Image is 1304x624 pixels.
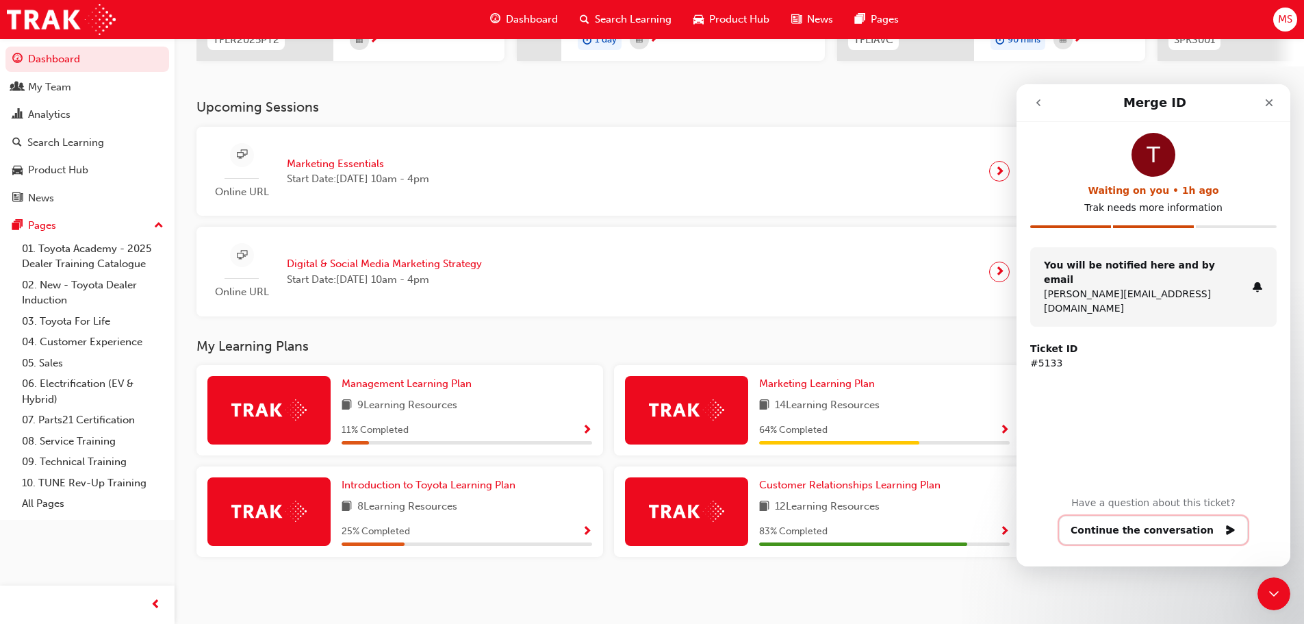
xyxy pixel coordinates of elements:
span: sessionType_ONLINE_URL-icon [237,147,247,164]
a: 01. Toyota Academy - 2025 Dealer Training Catalogue [16,238,169,275]
img: Trak [649,501,724,522]
button: Show Progress [999,523,1010,540]
span: duration-icon [583,32,592,49]
span: pages-icon [12,220,23,232]
div: News [28,190,54,206]
div: My Team [28,79,71,95]
h3: Upcoming Sessions [196,99,1021,115]
iframe: Intercom live chat [1017,84,1290,566]
a: Online URLMarketing EssentialsStart Date:[DATE] 10am - 4pm [207,138,1010,205]
span: News [807,12,833,27]
button: DashboardMy TeamAnalyticsSearch LearningProduct HubNews [5,44,169,213]
span: chart-icon [12,109,23,121]
span: calendar-icon [356,32,363,49]
a: 04. Customer Experience [16,332,169,353]
a: 10. TUNE Rev-Up Training [16,473,169,494]
span: guage-icon [490,11,500,28]
span: Marketing Learning Plan [759,377,875,390]
a: News [5,186,169,211]
span: car-icon [693,11,704,28]
span: TFLR2025PT2 [213,32,279,48]
button: Pages [5,213,169,238]
span: 14 Learning Resources [775,397,880,414]
span: Management Learning Plan [342,377,472,390]
span: 90 mins [1008,32,1040,48]
span: next-icon [995,262,1005,282]
a: Marketing Learning Plan [759,376,880,392]
a: Search Learning [5,130,169,155]
span: people-icon [12,82,23,94]
a: Introduction to Toyota Learning Plan [342,477,521,493]
a: pages-iconPages [844,5,910,34]
h3: My Learning Plans [196,338,1021,354]
span: SPK3001 [1174,32,1215,48]
span: sessionType_ONLINE_URL-icon [237,247,247,264]
span: Start Date: [DATE] 10am - 4pm [287,171,429,187]
span: Marketing Essentials [287,156,429,172]
span: book-icon [342,499,352,516]
span: car-icon [12,164,23,177]
a: 03. Toyota For Life [16,311,169,332]
iframe: Intercom live chat [1257,577,1290,610]
a: Analytics [5,102,169,127]
span: Pages [871,12,899,27]
span: TFLIAVC [854,32,893,48]
button: MS [1273,8,1297,32]
span: Dashboard [506,12,558,27]
span: next-icon [369,34,379,46]
span: pages-icon [855,11,865,28]
span: 25 % Completed [342,524,410,540]
div: Search Learning [27,135,104,151]
a: 05. Sales [16,353,169,374]
span: book-icon [759,499,769,516]
span: 1 day [595,32,617,48]
img: Trak [231,399,307,421]
span: Search Learning [595,12,672,27]
button: Show Progress [582,422,592,439]
a: Management Learning Plan [342,376,477,392]
span: next-icon [1073,33,1083,45]
span: Introduction to Toyota Learning Plan [342,479,515,491]
a: 07. Parts21 Certification [16,410,169,431]
div: Analytics [28,107,71,123]
a: 09. Technical Training [16,451,169,473]
span: Product Hub [709,12,769,27]
span: 11 % Completed [342,423,409,438]
span: search-icon [580,11,589,28]
a: guage-iconDashboard [479,5,569,34]
button: Show Progress [582,523,592,540]
a: My Team [5,75,169,100]
a: 08. Service Training [16,431,169,452]
span: Show Progress [999,526,1010,538]
span: Show Progress [582,526,592,538]
span: Show Progress [999,425,1010,437]
span: prev-icon [151,597,161,614]
span: 12 Learning Resources [775,499,880,516]
img: Trak [649,399,724,421]
a: car-iconProduct Hub [682,5,780,34]
span: next-icon [649,33,659,45]
a: Customer Relationships Learning Plan [759,477,946,493]
img: Trak [7,4,116,35]
span: book-icon [759,397,769,414]
span: up-icon [154,217,164,235]
div: Product Hub [28,162,88,178]
span: 8 Learning Resources [357,499,457,516]
span: search-icon [12,137,22,149]
span: Start Date: [DATE] 10am - 4pm [287,272,482,288]
span: 64 % Completed [759,423,828,438]
a: Dashboard [5,47,169,72]
a: news-iconNews [780,5,844,34]
span: book-icon [342,397,352,414]
span: guage-icon [12,53,23,66]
